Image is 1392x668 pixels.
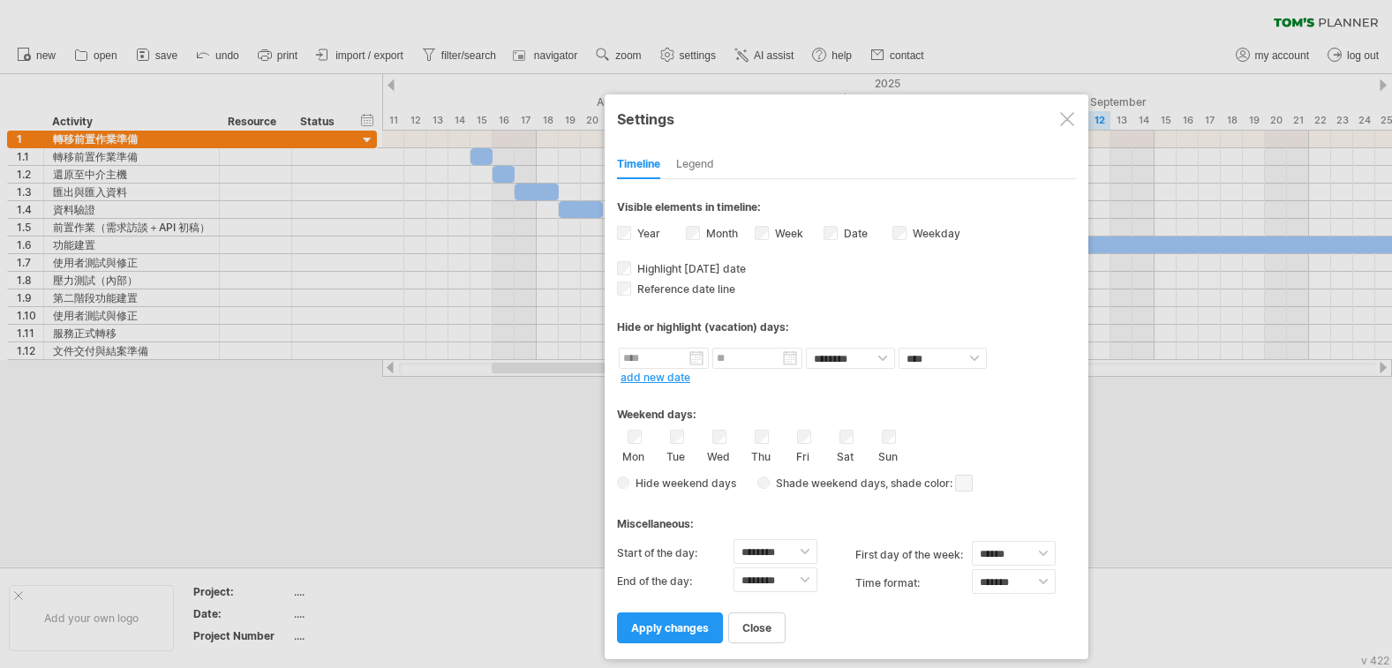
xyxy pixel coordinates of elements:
[728,612,786,643] a: close
[634,282,735,296] span: Reference date line
[707,447,729,463] label: Wed
[617,102,1076,134] div: Settings
[665,447,687,463] label: Tue
[617,612,723,643] a: apply changes
[617,320,1076,334] div: Hide or highlight (vacation) days:
[955,475,973,492] span: click here to change the shade color
[617,391,1076,425] div: Weekend days:
[742,621,771,634] span: close
[629,477,736,490] span: Hide weekend days
[617,151,660,179] div: Timeline
[634,227,660,240] label: Year
[622,447,644,463] label: Mon
[617,500,1076,535] div: Miscellaneous:
[621,371,690,384] a: add new date
[909,227,960,240] label: Weekday
[617,539,734,567] label: Start of the day:
[676,151,714,179] div: Legend
[631,621,709,634] span: apply changes
[885,473,973,494] span: , shade color:
[634,262,746,275] span: Highlight [DATE] date
[617,567,734,596] label: End of the day:
[771,227,803,240] label: Week
[749,447,771,463] label: Thu
[855,569,972,597] label: Time format:
[877,447,899,463] label: Sun
[855,541,972,569] label: first day of the week:
[834,447,856,463] label: Sat
[617,200,1076,219] div: Visible elements in timeline:
[770,477,885,490] span: Shade weekend days
[792,447,814,463] label: Fri
[703,227,738,240] label: Month
[840,227,868,240] label: Date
